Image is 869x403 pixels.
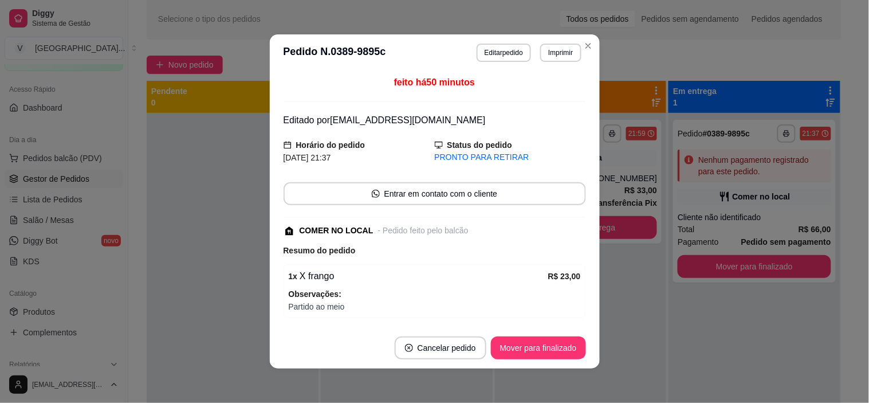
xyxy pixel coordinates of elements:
button: Editarpedido [477,44,531,62]
div: X frango [289,269,548,283]
button: Mover para finalizado [491,337,586,359]
button: close-circleCancelar pedido [395,337,486,359]
strong: Resumo do pedido [284,246,356,255]
div: COMER NO LOCAL [300,225,373,237]
strong: R$ 23,00 [548,272,581,281]
span: Partido ao meio [289,300,581,313]
button: Close [579,37,597,55]
div: - Pedido feito pelo balcão [378,225,469,237]
strong: 1 x [289,272,298,281]
button: whats-appEntrar em contato com o cliente [284,182,586,205]
strong: Status do pedido [447,140,513,150]
div: PRONTO PARA RETIRAR [435,151,586,163]
span: close-circle [405,344,413,352]
strong: Observações: [289,289,342,299]
span: desktop [435,141,443,149]
h3: Pedido N. 0389-9895c [284,44,386,62]
span: calendar [284,141,292,149]
button: Imprimir [540,44,581,62]
span: whats-app [372,190,380,198]
span: Editado por [EMAIL_ADDRESS][DOMAIN_NAME] [284,115,486,125]
span: feito há 50 minutos [394,77,475,87]
strong: Horário do pedido [296,140,365,150]
span: [DATE] 21:37 [284,153,331,162]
